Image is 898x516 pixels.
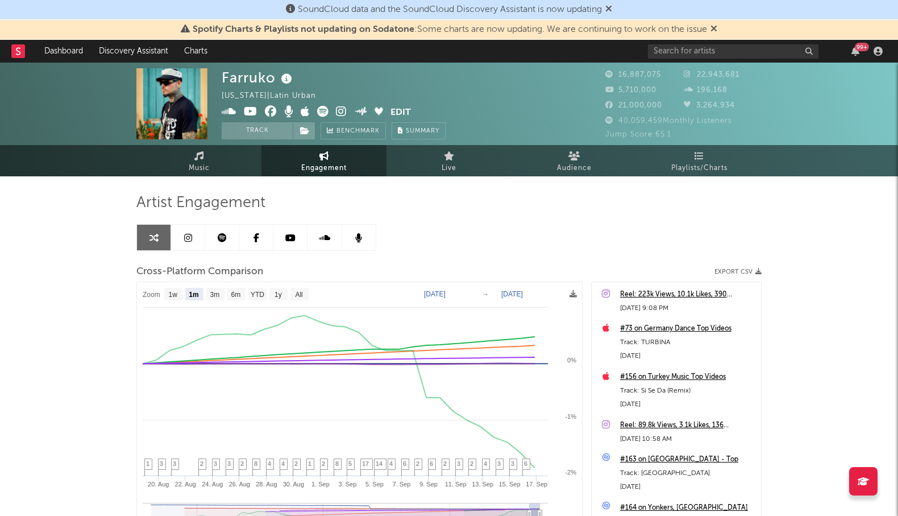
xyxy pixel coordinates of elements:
[620,453,755,467] div: #163 on [GEOGRAPHIC_DATA] - Top
[671,162,727,175] span: Playlists/Charts
[557,162,592,175] span: Audience
[648,44,818,59] input: Search for artists
[365,481,384,488] text: 5. Sep
[335,460,339,467] span: 8
[311,481,330,488] text: 1. Sep
[442,162,456,175] span: Live
[620,419,755,432] a: Reel: 89.8k Views, 3.1k Likes, 136 Comments
[301,162,347,175] span: Engagement
[202,481,223,488] text: 24. Aug
[482,290,489,298] text: →
[294,460,298,467] span: 2
[620,467,755,480] div: Track: [GEOGRAPHIC_DATA]
[416,460,419,467] span: 2
[526,481,547,488] text: 17. Sep
[336,125,380,138] span: Benchmark
[620,288,755,302] a: Reel: 223k Views, 10.1k Likes, 390 Comments
[143,291,160,299] text: Zoom
[637,145,762,176] a: Playlists/Charts
[240,460,244,467] span: 2
[148,481,169,488] text: 20. Aug
[565,413,576,420] text: -1%
[193,25,414,34] span: Spotify Charts & Playlists not updating on Sodatone
[524,460,527,467] span: 6
[620,302,755,315] div: [DATE] 9:08 PM
[386,145,512,176] a: Live
[214,460,217,467] span: 3
[146,460,149,467] span: 1
[620,349,755,363] div: [DATE]
[424,290,446,298] text: [DATE]
[620,384,755,398] div: Track: Si Se Da (Remix)
[392,122,446,139] button: Summary
[321,122,386,139] a: Benchmark
[403,460,406,467] span: 6
[567,357,576,364] text: 0%
[605,86,656,94] span: 5,710,000
[620,322,755,336] a: #73 on Germany Dance Top Videos
[261,145,386,176] a: Engagement
[295,291,302,299] text: All
[298,5,602,14] span: SoundCloud data and the SoundCloud Discovery Assistant is now updating
[281,460,285,467] span: 4
[406,128,439,134] span: Summary
[714,269,762,275] button: Export CSV
[136,145,261,176] a: Music
[268,460,271,467] span: 4
[684,86,727,94] span: 196,168
[605,5,612,14] span: Dismiss
[620,370,755,384] a: #156 on Turkey Music Top Videos
[160,460,163,467] span: 3
[501,290,523,298] text: [DATE]
[457,460,460,467] span: 3
[173,460,176,467] span: 3
[169,291,178,299] text: 1w
[565,469,576,476] text: -2%
[222,122,293,139] button: Track
[348,460,352,467] span: 5
[339,481,357,488] text: 3. Sep
[36,40,91,63] a: Dashboard
[193,25,707,34] span: : Some charts are now updating. We are continuing to work on the issue
[227,460,231,467] span: 3
[472,481,493,488] text: 13. Sep
[222,68,295,87] div: Farruko
[210,291,220,299] text: 3m
[254,460,257,467] span: 8
[512,145,637,176] a: Audience
[189,162,210,175] span: Music
[620,432,755,446] div: [DATE] 10:58 AM
[322,460,325,467] span: 2
[445,481,467,488] text: 11. Sep
[620,336,755,349] div: Track: TURBINA
[605,117,732,125] span: 40,059,459 Monthly Listeners
[605,71,661,79] span: 16,887,075
[620,501,755,515] a: #164 on Yonkers, [GEOGRAPHIC_DATA]
[176,40,215,63] a: Charts
[251,291,264,299] text: YTD
[443,460,447,467] span: 2
[389,460,393,467] span: 4
[684,102,735,109] span: 3,264,934
[855,43,869,51] div: 99 +
[499,481,521,488] text: 15. Sep
[136,196,265,210] span: Artist Engagement
[511,460,514,467] span: 3
[605,131,671,138] span: Jump Score: 65.1
[275,291,282,299] text: 1y
[430,460,433,467] span: 6
[620,480,755,494] div: [DATE]
[605,102,662,109] span: 21,000,000
[283,481,304,488] text: 30. Aug
[175,481,196,488] text: 22. Aug
[470,460,473,467] span: 2
[200,460,203,467] span: 2
[851,47,859,56] button: 99+
[620,398,755,411] div: [DATE]
[497,460,501,467] span: 3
